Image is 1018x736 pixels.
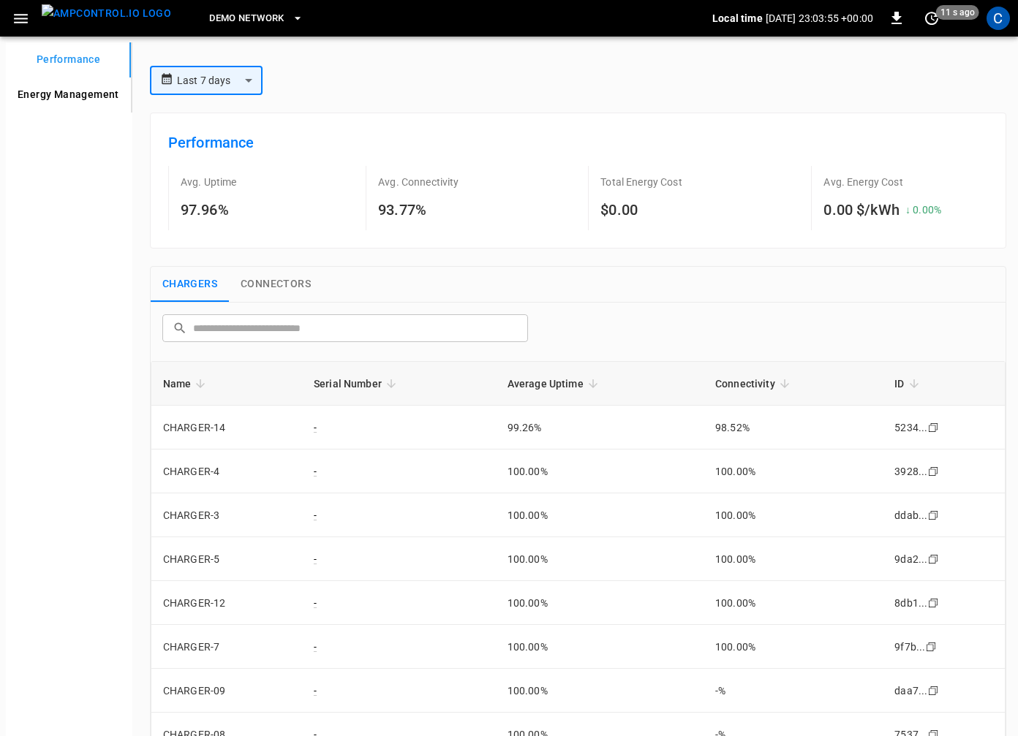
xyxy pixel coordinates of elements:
button: Connectors [229,267,323,302]
span: DEMO NETWORK [209,10,284,27]
a: - [314,422,317,433]
td: CHARGER-7 [151,625,302,669]
td: 100.00% [704,625,883,669]
div: 9f7b... [894,640,925,654]
h6: 0.00 $ /kWh [823,198,900,221]
p: Avg. Uptime [181,175,237,189]
span: Connectivity [715,375,794,392]
img: ampcontrol.io logo [42,4,171,23]
div: ddab... [894,508,927,523]
div: copy [927,463,941,479]
h6: 97.96% [181,198,237,221]
p: Local time [712,11,763,26]
a: - [314,641,317,653]
span: ↓ 0.00 % [905,204,941,216]
h6: Performance [168,131,988,154]
div: Compared to last period [900,197,941,217]
td: 100.00% [496,493,704,537]
div: copy [927,420,941,436]
td: CHARGER-5 [151,537,302,581]
div: 8db1... [894,596,927,610]
button: Chargers [151,267,229,302]
div: daa7... [894,683,927,698]
td: 100.00% [704,493,883,537]
button: Energy Management [6,77,131,113]
a: - [314,597,317,609]
div: 3928... [894,464,927,479]
span: ID [894,375,923,392]
div: copy [927,507,941,523]
p: Total Energy Cost [600,175,682,189]
div: copy [927,551,941,567]
button: set refresh interval [920,7,943,30]
span: Name [163,375,211,392]
td: 100.00% [704,581,883,625]
p: Avg. Energy Cost [823,175,902,189]
div: copy [927,683,941,699]
div: 5234... [894,420,927,435]
a: - [314,509,317,521]
span: Serial Number [314,375,401,392]
td: CHARGER-09 [151,669,302,713]
p: [DATE] 23:03:55 +00:00 [766,11,873,26]
td: 100.00% [496,669,704,713]
td: -% [704,669,883,713]
td: 100.00% [496,449,704,493]
h6: $0.00 [600,198,682,221]
span: Average Uptime [508,375,603,392]
div: profile-icon [987,7,1010,30]
div: copy [927,595,941,611]
td: 100.00% [496,581,704,625]
a: - [314,466,317,477]
td: 100.00% [704,449,883,493]
p: Avg. Connectivity [378,175,459,189]
div: Last 7 days [177,67,263,94]
td: CHARGER-14 [151,406,302,449]
h6: 93.77% [378,198,459,221]
td: CHARGER-12 [151,581,302,625]
td: 99.26% [496,406,704,449]
td: 100.00% [496,625,704,669]
td: 100.00% [496,537,704,581]
div: 9da2... [894,552,927,566]
button: DEMO NETWORK [203,4,309,33]
td: CHARGER-4 [151,449,302,493]
div: analytics-navigator-tabs [6,42,131,113]
td: CHARGER-3 [151,493,302,537]
td: 100.00% [704,537,883,581]
a: - [314,685,317,697]
span: 11 s ago [936,5,979,20]
div: copy [924,639,939,655]
td: 98.52% [704,406,883,449]
button: Performance [6,42,131,77]
a: - [314,553,317,565]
